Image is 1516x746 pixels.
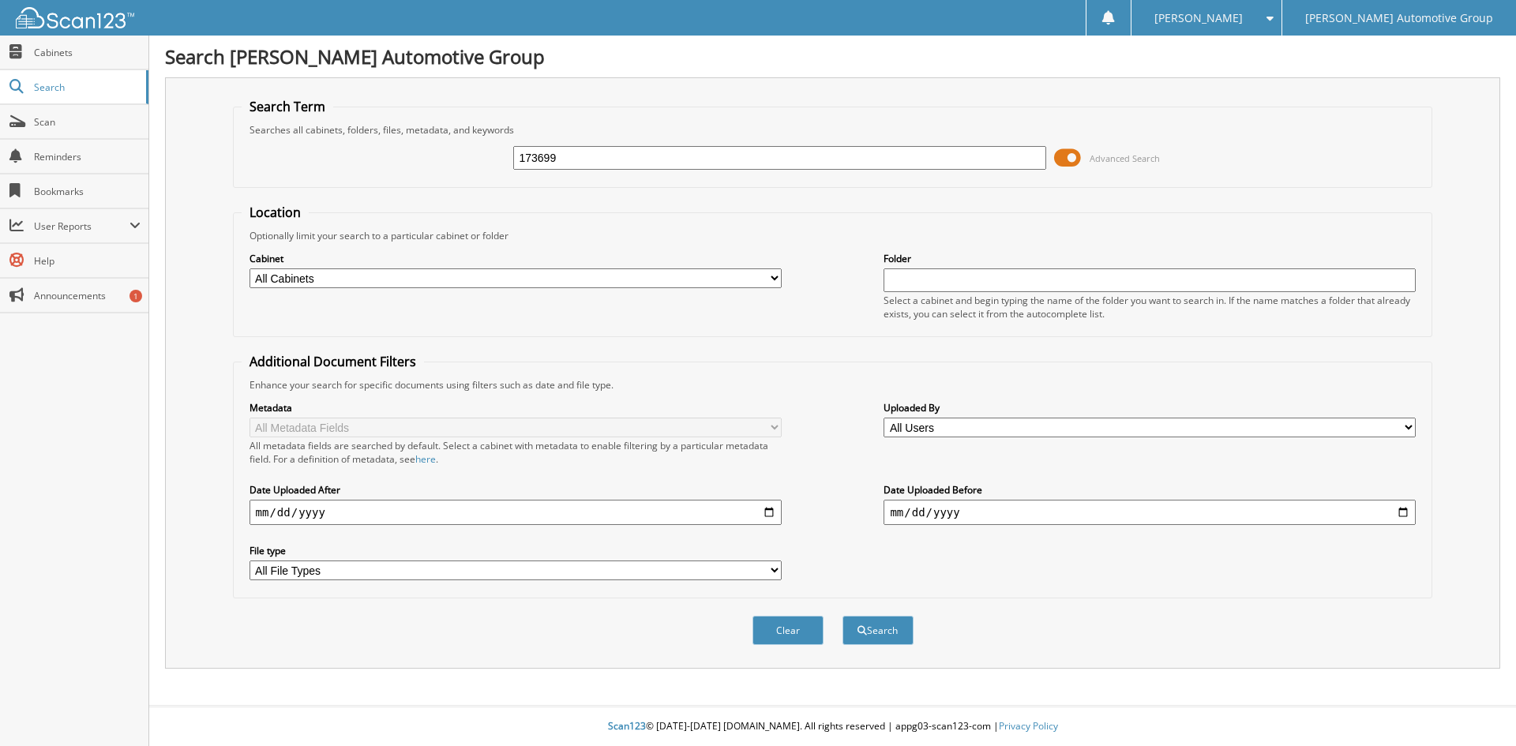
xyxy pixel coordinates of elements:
[165,43,1500,69] h1: Search [PERSON_NAME] Automotive Group
[884,294,1416,321] div: Select a cabinet and begin typing the name of the folder you want to search in. If the name match...
[34,115,141,129] span: Scan
[250,252,782,265] label: Cabinet
[1090,152,1160,164] span: Advanced Search
[129,290,142,302] div: 1
[250,439,782,466] div: All metadata fields are searched by default. Select a cabinet with metadata to enable filtering b...
[884,252,1416,265] label: Folder
[34,81,138,94] span: Search
[34,46,141,59] span: Cabinets
[1437,670,1516,746] iframe: Chat Widget
[149,707,1516,746] div: © [DATE]-[DATE] [DOMAIN_NAME]. All rights reserved | appg03-scan123-com |
[752,616,824,645] button: Clear
[250,401,782,414] label: Metadata
[415,452,436,466] a: here
[242,378,1424,392] div: Enhance your search for specific documents using filters such as date and file type.
[842,616,914,645] button: Search
[34,254,141,268] span: Help
[34,289,141,302] span: Announcements
[608,719,646,733] span: Scan123
[242,98,333,115] legend: Search Term
[242,204,309,221] legend: Location
[884,483,1416,497] label: Date Uploaded Before
[1305,13,1493,23] span: [PERSON_NAME] Automotive Group
[250,483,782,497] label: Date Uploaded After
[34,150,141,163] span: Reminders
[884,401,1416,414] label: Uploaded By
[242,229,1424,242] div: Optionally limit your search to a particular cabinet or folder
[34,219,129,233] span: User Reports
[1154,13,1243,23] span: [PERSON_NAME]
[242,353,424,370] legend: Additional Document Filters
[999,719,1058,733] a: Privacy Policy
[34,185,141,198] span: Bookmarks
[242,123,1424,137] div: Searches all cabinets, folders, files, metadata, and keywords
[250,544,782,557] label: File type
[884,500,1416,525] input: end
[250,500,782,525] input: start
[16,7,134,28] img: scan123-logo-white.svg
